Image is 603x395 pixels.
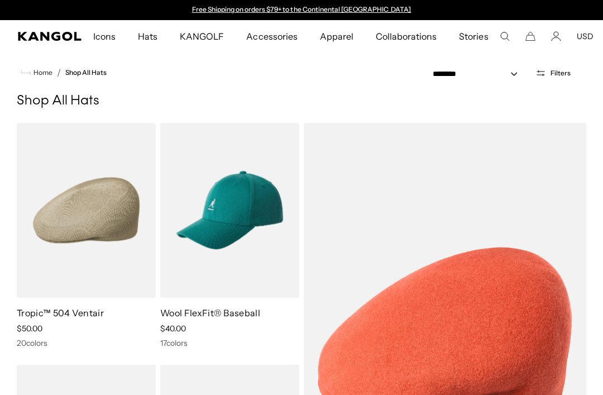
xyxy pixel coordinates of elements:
[52,66,61,79] li: /
[180,20,224,53] span: KANGOLF
[551,69,571,77] span: Filters
[459,20,488,53] span: Stories
[500,31,510,41] summary: Search here
[551,31,561,41] a: Account
[246,20,297,53] span: Accessories
[82,20,127,53] a: Icons
[376,20,437,53] span: Collaborations
[21,68,52,78] a: Home
[309,20,365,53] a: Apparel
[17,307,104,318] a: Tropic™ 504 Ventair
[160,338,299,348] div: 17 colors
[320,20,353,53] span: Apparel
[93,20,116,53] span: Icons
[525,31,535,41] button: Cart
[17,338,156,348] div: 20 colors
[160,123,299,298] img: Wool FlexFit® Baseball
[31,69,52,77] span: Home
[186,6,417,15] slideshow-component: Announcement bar
[138,20,157,53] span: Hats
[529,68,577,78] button: Open filters
[160,307,260,318] a: Wool FlexFit® Baseball
[428,68,529,80] select: Sort by: Featured
[169,20,235,53] a: KANGOLF
[127,20,169,53] a: Hats
[365,20,448,53] a: Collaborations
[235,20,308,53] a: Accessories
[186,6,417,15] div: Announcement
[577,31,594,41] button: USD
[17,123,156,298] img: Tropic™ 504 Ventair
[192,5,411,13] a: Free Shipping on orders $79+ to the Continental [GEOGRAPHIC_DATA]
[186,6,417,15] div: 1 of 2
[17,93,586,110] h1: Shop All Hats
[17,323,42,334] span: $50.00
[18,32,82,41] a: Kangol
[160,323,186,334] span: $40.00
[448,20,499,53] a: Stories
[65,69,107,77] a: Shop All Hats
